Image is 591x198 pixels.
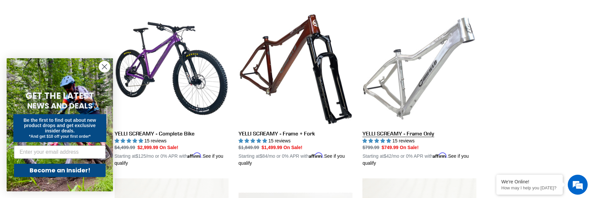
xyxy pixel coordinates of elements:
div: Minimize live chat window [109,3,125,19]
button: Become an Insider! [14,164,106,177]
input: Enter your email address [14,145,106,159]
img: d_696896380_company_1647369064580_696896380 [21,33,38,50]
textarea: Type your message and hit 'Enter' [3,129,127,153]
span: GET THE LATEST [26,90,94,102]
div: Chat with us now [45,37,122,46]
span: *And get $10 off your first order* [29,134,90,139]
span: NEWS AND DEALS [27,100,93,111]
div: We're Online! [501,179,558,184]
span: Be the first to find out about new product drops and get exclusive insider deals. [24,117,96,133]
div: Navigation go back [7,37,17,47]
button: Close dialog [99,61,110,73]
p: How may I help you today? [501,185,558,190]
span: We're online! [39,58,92,125]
